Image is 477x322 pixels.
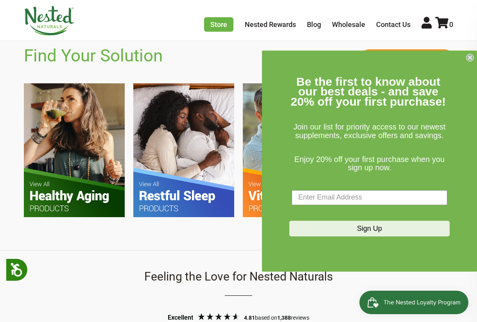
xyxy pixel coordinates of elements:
span: Join our list for priority access to our newest supplements, exclusive offers and savings. [293,123,445,140]
img: Nested Naturals [24,6,75,36]
div: FLYOUT Form [262,50,477,272]
img: FYS-Vitality.jpg [243,83,344,217]
span: Be the first to know about our best deals - and save 20% off your first purchase! [291,75,446,108]
span: 1,388 [277,315,291,321]
a: Nested Rewards [245,20,296,29]
div: based on [244,314,277,322]
a: Contact Us [376,20,411,29]
a: Shop All Supplements [360,49,453,67]
div: Excellent [168,313,193,322]
div: reviews [277,314,309,322]
img: FYS-Healthy-Aging.jpg [24,83,125,217]
span: 4.81 [244,315,255,321]
input: Enter Email Address [292,190,447,205]
a: Store [204,17,233,32]
a: 0 [435,20,453,29]
button: Close dialog [466,54,474,61]
h2: Find Your Solution [24,46,163,66]
iframe: Button to open loyalty program pop-up [359,291,469,314]
a: Wholesale [332,20,365,29]
img: FYS-Restful-Sleep.jpg [133,83,234,217]
span: 0 [449,20,453,29]
span: Enjoy 20% off your first purchase when you sign up now. [294,155,445,172]
button: Sign Up [289,221,450,236]
a: Blog [307,20,321,29]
